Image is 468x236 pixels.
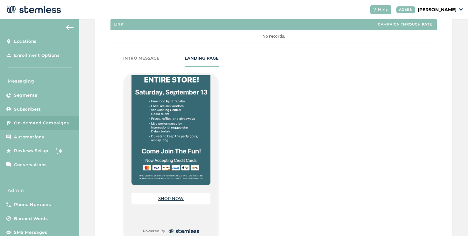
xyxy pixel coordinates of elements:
span: Banned Words [14,216,48,222]
img: icon_down-arrow-small-66adaf34.svg [459,8,463,11]
div: LANDING PAGE [185,55,219,62]
span: Help [378,6,389,13]
img: icon-arrow-back-accent-c549486e.svg [66,25,74,30]
iframe: Chat Widget [436,205,468,236]
span: Conversations [14,162,47,168]
span: Locations [14,38,37,45]
span: SMS Messages [14,229,47,236]
img: logo-dark-0685b13c.svg [167,227,199,235]
img: glitter-stars-b7820f95.gif [53,144,66,157]
span: No records. [262,33,285,39]
img: logo-dark-0685b13c.svg [5,3,61,16]
img: DVOMc5cx2kPDJPuSC7mhtsXnQU4UoSrjSBKFZ72m.png [131,12,210,185]
label: Link [114,22,123,26]
span: Reviews Setup [14,148,48,154]
p: [PERSON_NAME] [418,6,457,13]
div: INTRO MESSAGE [123,55,160,62]
span: Subscribers [14,106,41,113]
span: Enrollment Options [14,52,60,59]
span: Automations [14,134,44,140]
a: SHOP NOW [158,196,184,201]
span: On-demand Campaigns [14,120,69,126]
div: ADMIN [396,6,415,13]
span: Phone Numbers [14,202,51,208]
img: icon-help-white-03924b79.svg [373,8,377,11]
label: Campaign Through Rate [378,22,432,26]
small: Powered By [143,228,165,234]
span: Segments [14,92,37,99]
